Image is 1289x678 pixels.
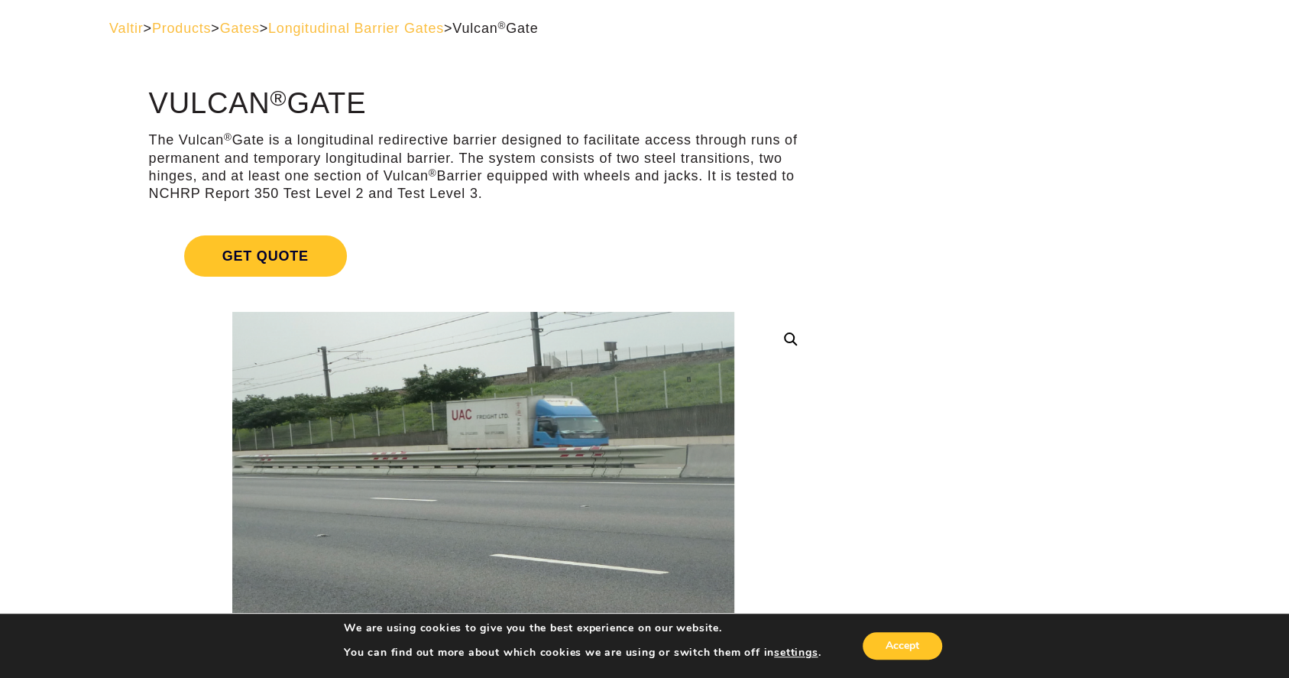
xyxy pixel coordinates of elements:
sup: ® [224,131,232,143]
span: Vulcan Gate [452,21,538,36]
a: Longitudinal Barrier Gates [268,21,444,36]
p: We are using cookies to give you the best experience on our website. [344,621,821,635]
a: Products [152,21,211,36]
a: Get Quote [149,217,818,295]
span: Get Quote [184,235,347,277]
div: > > > > [109,20,1180,37]
sup: ® [429,167,437,179]
sup: ® [270,86,287,110]
p: You can find out more about which cookies we are using or switch them off in . [344,646,821,660]
p: The Vulcan Gate is a longitudinal redirective barrier designed to facilitate access through runs ... [149,131,818,203]
button: Accept [863,632,942,660]
a: Valtir [109,21,143,36]
a: Gates [220,21,260,36]
button: settings [774,646,818,660]
sup: ® [497,20,506,31]
h1: Vulcan Gate [149,88,818,120]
